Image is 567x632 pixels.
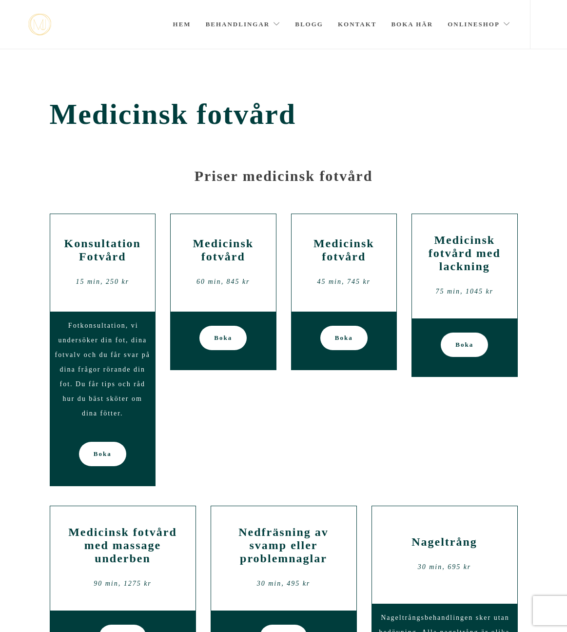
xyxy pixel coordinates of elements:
a: Boka [441,333,488,357]
a: Boka [320,326,368,350]
a: mjstudio mjstudio mjstudio [28,14,51,36]
div: 30 min, 695 kr [379,560,510,574]
div: 60 min, 845 kr [178,275,269,289]
a: Boka [79,442,126,466]
h2: Medicinsk fotvård [299,237,390,263]
h2: Medicinsk fotvård med massage underben [58,526,188,565]
div: 45 min, 745 kr [299,275,390,289]
img: mjstudio [28,14,51,36]
h2: Nageltrång [379,535,510,549]
span: Medicinsk fotvård [50,98,518,131]
a: Boka [199,326,247,350]
h2: Nedfräsning av svamp eller problemnaglar [218,526,349,565]
h2: Medicinsk fotvård [178,237,269,263]
h2: Konsultation Fotvård [58,237,148,263]
div: 90 min, 1275 kr [58,576,188,591]
strong: Priser medicinsk fotvård [195,168,373,184]
div: 30 min, 495 kr [218,576,349,591]
div: 15 min, 250 kr [58,275,148,289]
span: Fotkonsultation, vi undersöker din fot, dina fotvalv och du får svar på dina frågor rörande din f... [55,322,150,417]
span: Boka [214,326,232,350]
span: Boka [94,442,112,466]
div: 75 min, 1045 kr [419,284,510,299]
span: Boka [335,326,353,350]
h2: Medicinsk fotvård med lackning [419,234,510,273]
span: Boka [455,333,473,357]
